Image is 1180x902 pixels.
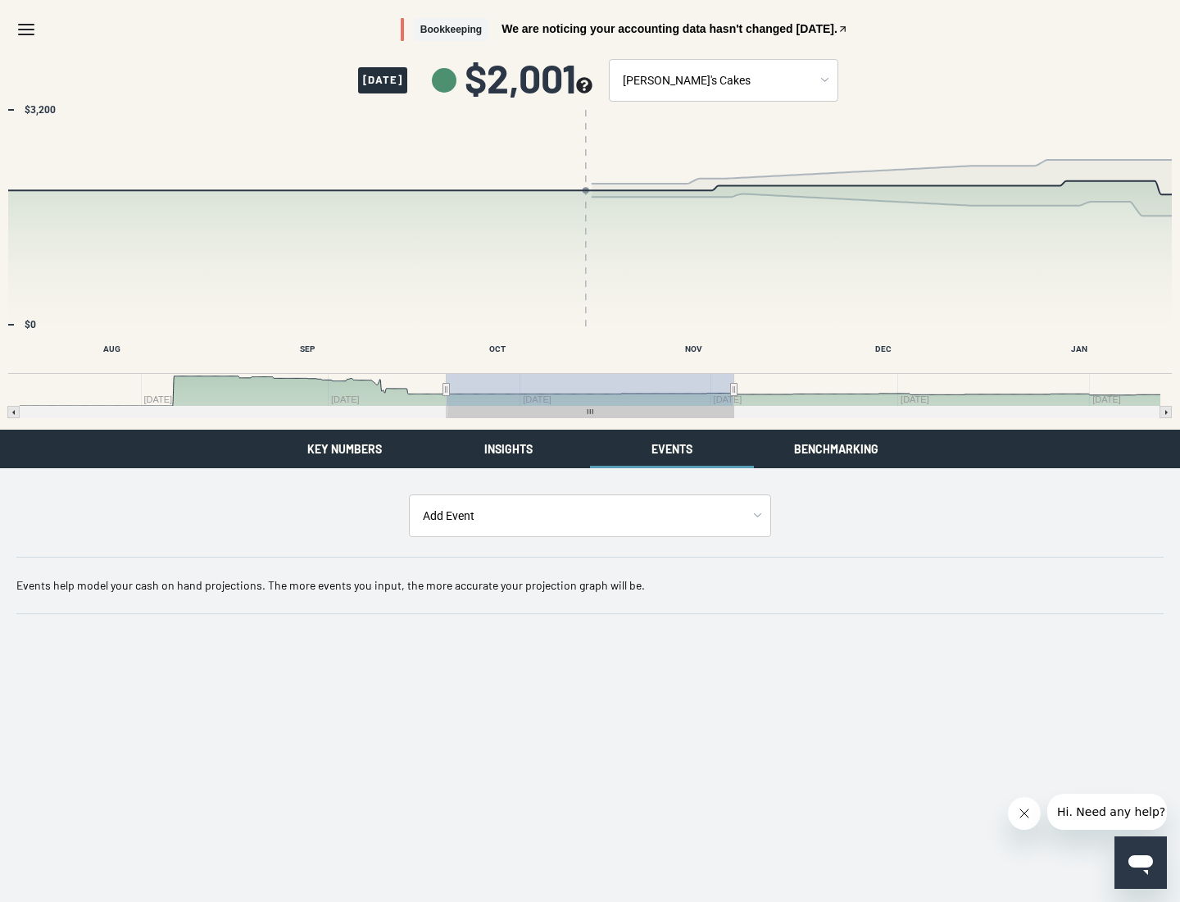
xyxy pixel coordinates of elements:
text: $3,200 [25,104,56,116]
iframe: Message from company [1047,794,1167,830]
button: Events [590,430,754,468]
text: AUG [103,344,120,353]
text: NOV [685,344,702,353]
iframe: Close message [1008,797,1041,830]
span: [DATE] [358,67,407,93]
span: $2,001 [465,58,592,98]
svg: Menu [16,20,36,39]
button: Benchmarking [754,430,918,468]
button: Insights [426,430,590,468]
iframe: Button to launch messaging window [1114,836,1167,889]
text: JAN [1071,344,1087,353]
text: OCT [489,344,506,353]
span: Bookkeeping [414,18,488,42]
text: DEC [875,344,892,353]
span: We are noticing your accounting data hasn't changed [DATE]. [501,23,837,34]
button: see more about your cashflow projection [576,77,592,96]
p: Events help model your cash on hand projections. The more events you input, the more accurate you... [16,577,1164,594]
button: Key Numbers [262,430,426,468]
text: $0 [25,319,36,330]
text: SEP [300,344,315,353]
button: BookkeepingWe are noticing your accounting data hasn't changed [DATE]. [401,18,848,42]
